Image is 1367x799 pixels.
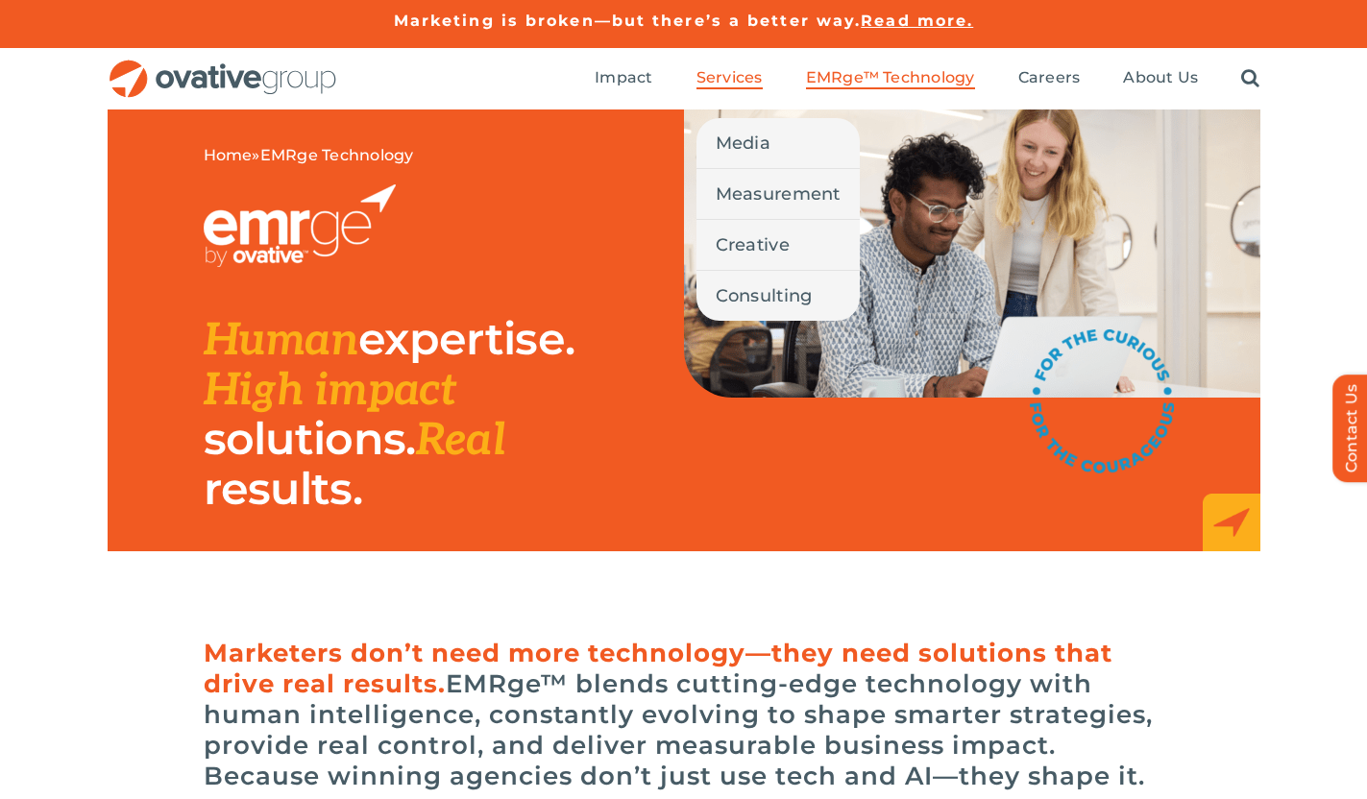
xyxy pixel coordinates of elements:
[204,364,456,418] span: High impact
[1203,494,1260,551] img: EMRge_HomePage_Elements_Arrow Box
[260,146,414,164] span: EMRge Technology
[204,184,396,267] img: EMRGE_RGB_wht
[204,411,416,466] span: solutions.
[806,68,975,87] span: EMRge™ Technology
[204,146,414,165] span: »
[696,68,763,89] a: Services
[861,12,973,30] a: Read more.
[716,231,790,258] span: Creative
[684,109,1260,398] img: EMRge Landing Page Header Image
[204,638,1164,791] h6: EMRge™ blends cutting-edge technology with human intelligence, constantly evolving to shape smart...
[716,130,770,157] span: Media
[716,181,841,207] span: Measurement
[696,271,860,321] a: Consulting
[204,638,1112,699] span: Marketers don’t need more technology—they need solutions that drive real results.
[416,414,505,468] span: Real
[358,311,574,366] span: expertise.
[1123,68,1198,87] span: About Us
[696,118,860,168] a: Media
[394,12,862,30] a: Marketing is broken—but there’s a better way.
[1123,68,1198,89] a: About Us
[204,314,359,368] span: Human
[1241,68,1259,89] a: Search
[204,146,253,164] a: Home
[696,169,860,219] a: Measurement
[595,68,652,87] span: Impact
[595,48,1259,109] nav: Menu
[1018,68,1081,89] a: Careers
[204,461,362,516] span: results.
[696,68,763,87] span: Services
[716,282,813,309] span: Consulting
[108,58,338,76] a: OG_Full_horizontal_RGB
[696,220,860,270] a: Creative
[806,68,975,89] a: EMRge™ Technology
[1018,68,1081,87] span: Careers
[595,68,652,89] a: Impact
